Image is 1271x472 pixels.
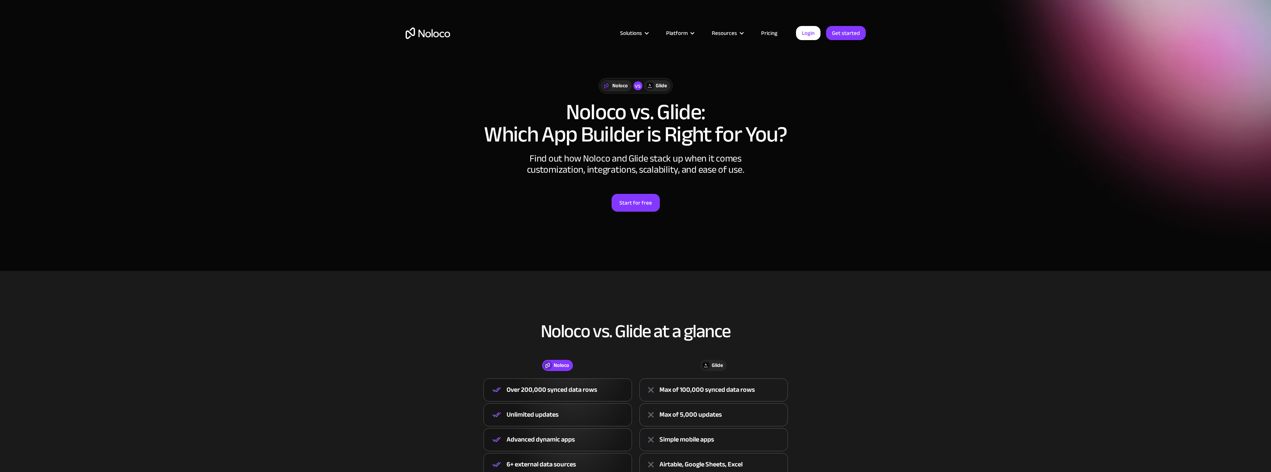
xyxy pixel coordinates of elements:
div: vs [633,81,642,90]
div: Resources [702,28,752,38]
div: Noloco [612,82,628,90]
h2: Noloco vs. Glide at a glance [406,321,866,341]
div: Find out how Noloco and Glide stack up when it comes customization, integrations, scalability, an... [524,153,747,175]
a: Login [796,26,820,40]
div: Glide [656,82,667,90]
div: Platform [657,28,702,38]
div: Solutions [611,28,657,38]
div: Over 200,000 synced data rows [507,384,597,395]
div: Noloco [554,361,569,370]
div: Max of 100,000 synced data rows [659,384,755,395]
div: Unlimited updates [507,409,558,420]
a: Start for free [612,194,660,212]
div: Simple mobile apps [659,434,714,445]
a: Get started [826,26,866,40]
a: Pricing [752,28,787,38]
div: Glide [712,361,723,370]
div: Max of 5,000 updates [659,409,722,420]
div: Airtable, Google Sheets, Excel [659,459,743,470]
div: Resources [712,28,737,38]
div: Platform [666,28,688,38]
h1: Noloco vs. Glide: Which App Builder is Right for You? [406,101,866,146]
div: Solutions [620,28,642,38]
div: Advanced dynamic apps [507,434,575,445]
a: home [406,27,450,39]
div: 6+ external data sources [507,459,576,470]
